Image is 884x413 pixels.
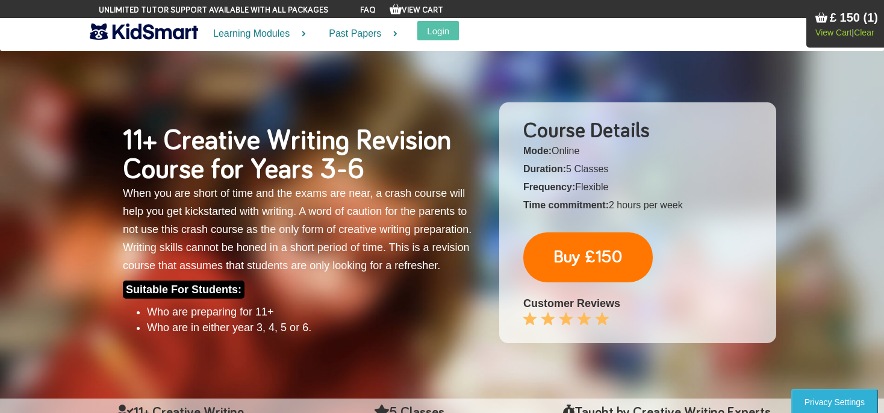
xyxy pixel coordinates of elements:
b: Customer Reviews [523,297,620,309]
span: Unlimited tutor support available with all packages [99,4,328,16]
button: Login [417,21,459,40]
img: KidSmart logo [90,21,198,42]
b: Mode: [523,146,552,156]
p: Online 5 Classes Flexible 2 hours per week [523,142,764,214]
a: Past Papers [314,18,405,50]
img: Your items in the shopping basket [815,11,827,23]
b: Time commitment: [523,200,609,210]
a: View Cart [390,6,443,14]
a: Clear [854,28,874,37]
h1: 11+ Creative Writing Revision Course for Years 3-6 [123,126,475,184]
li: Who are in either year 3, 4, 5 or 6. [147,320,475,336]
li: Who are preparing for 11+ [147,305,475,320]
a: Buy £150 [523,232,653,282]
img: Your items in the shopping basket [390,3,402,15]
span: £ 150 (1) [830,11,878,24]
b: Suitable For Students: [123,281,244,299]
a: FAQ [360,6,376,14]
b: Duration: [523,164,566,174]
a: Learning Modules [198,18,314,50]
div: | [815,26,878,39]
p: When you are short of time and the exams are near, a crash course will help you get kickstarted w... [123,184,475,275]
h2: Course Details [523,120,764,142]
b: Frequency: [523,182,575,192]
a: View Cart [815,28,851,37]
